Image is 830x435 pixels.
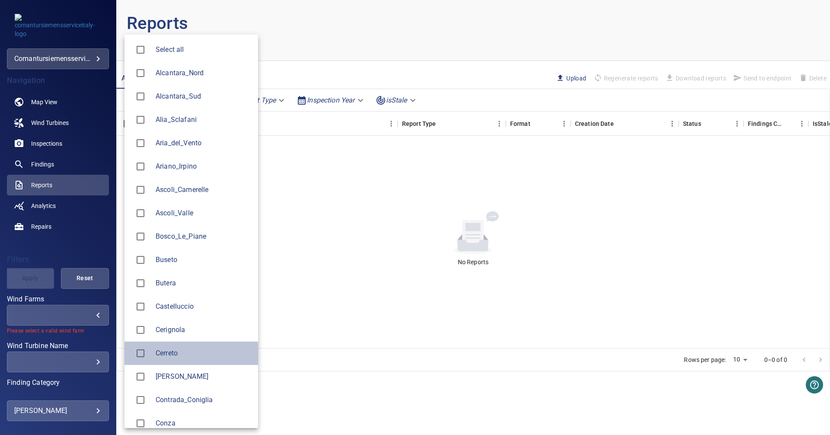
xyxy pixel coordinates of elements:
span: Butera [131,274,150,292]
span: Conza [131,414,150,432]
span: Castelluccio [131,297,150,316]
span: Cerignola [131,321,150,339]
div: Wind Farms Conza [156,418,251,429]
span: Alia_Sclafani [131,111,150,129]
span: Ciro [131,368,150,386]
div: Wind Farms Alia_Sclafani [156,115,251,125]
div: Wind Farms Bosco_Le_Piane [156,231,251,242]
div: Wind Farms Cerreto [156,348,251,358]
span: Ascoli_Valle [156,208,251,218]
span: Castelluccio [156,301,251,312]
span: Cerignola [156,325,251,335]
div: Wind Farms Castelluccio [156,301,251,312]
span: Butera [156,278,251,288]
span: Alcantara_Nord [131,64,150,82]
span: Ariano_Irpino [156,161,251,172]
span: Bosco_Le_Piane [156,231,251,242]
span: Buseto [131,251,150,269]
span: Ascoli_Camerelle [131,181,150,199]
span: Select all [156,45,251,55]
span: Alcantara_Sud [131,87,150,106]
div: Wind Farms Buseto [156,255,251,265]
span: Contrada_Coniglia [131,391,150,409]
span: Conza [156,418,251,429]
span: Buseto [156,255,251,265]
span: Ariano_Irpino [131,157,150,176]
span: Alia_Sclafani [156,115,251,125]
div: Wind Farms Butera [156,278,251,288]
div: Wind Farms Cerignola [156,325,251,335]
span: Ascoli_Valle [131,204,150,222]
span: Ascoli_Camerelle [156,185,251,195]
span: Alcantara_Sud [156,91,251,102]
div: Wind Farms Ariano_Irpino [156,161,251,172]
span: Bosco_Le_Piane [131,227,150,246]
div: Wind Farms Alcantara_Nord [156,68,251,78]
div: Wind Farms Ascoli_Camerelle [156,185,251,195]
div: Wind Farms Aria_del_Vento [156,138,251,148]
div: Wind Farms Contrada_Coniglia [156,395,251,405]
span: Aria_del_Vento [131,134,150,152]
span: Alcantara_Nord [156,68,251,78]
div: Wind Farms Alcantara_Sud [156,91,251,102]
div: Wind Farms Ciro [156,371,251,382]
span: Aria_del_Vento [156,138,251,148]
span: Contrada_Coniglia [156,395,251,405]
span: Cerreto [156,348,251,358]
div: Wind Farms Ascoli_Valle [156,208,251,218]
span: [PERSON_NAME] [156,371,251,382]
span: Cerreto [131,344,150,362]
